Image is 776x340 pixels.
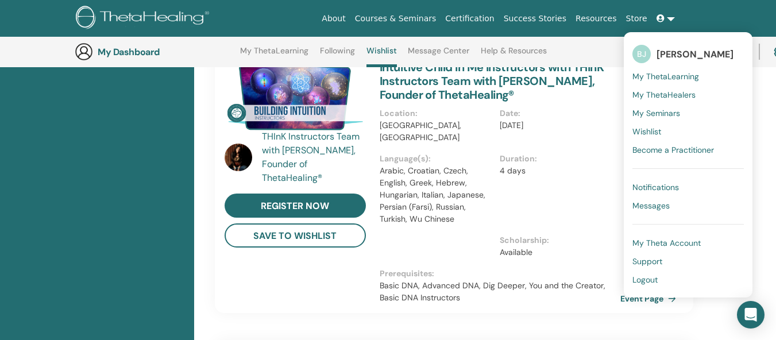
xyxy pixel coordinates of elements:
[320,46,355,64] a: Following
[632,200,670,211] span: Messages
[632,126,661,137] span: Wishlist
[500,246,613,258] p: Available
[98,47,213,57] h3: My Dashboard
[408,46,469,64] a: Message Center
[317,8,350,29] a: About
[380,153,493,165] p: Language(s) :
[380,268,620,280] p: Prerequisites :
[380,119,493,144] p: [GEOGRAPHIC_DATA], [GEOGRAPHIC_DATA]
[240,46,308,64] a: My ThetaLearning
[632,271,744,289] a: Logout
[380,165,493,225] p: Arabic, Croatian, Czech, English, Greek, Hebrew, Hungarian, Italian, Japanese, Persian (Farsi), R...
[632,67,744,86] a: My ThetaLearning
[632,90,696,100] span: My ThetaHealers
[632,86,744,104] a: My ThetaHealers
[632,122,744,141] a: Wishlist
[380,60,604,102] a: Intuitive Child In Me Instructors with THInK Instructors Team with [PERSON_NAME], Founder of Thet...
[500,153,613,165] p: Duration :
[225,60,366,134] img: Intuitive Child In Me Instructors
[499,8,571,29] a: Success Stories
[225,144,252,171] img: default.jpg
[262,130,368,185] a: THInK Instructors Team with [PERSON_NAME], Founder of ThetaHealing®
[500,107,613,119] p: Date :
[366,46,397,67] a: Wishlist
[76,6,213,32] img: logo.png
[380,107,493,119] p: Location :
[225,194,366,218] a: register now
[632,238,701,248] span: My Theta Account
[632,234,744,252] a: My Theta Account
[632,141,744,159] a: Become a Practitioner
[225,223,366,248] button: save to wishlist
[620,290,681,307] a: Event Page
[632,182,679,192] span: Notifications
[632,256,662,266] span: Support
[500,119,613,132] p: [DATE]
[75,42,93,61] img: generic-user-icon.jpg
[380,280,620,304] p: Basic DNA, Advanced DNA, Dig Deeper, You and the Creator, Basic DNA Instructors
[632,41,744,67] a: BJ[PERSON_NAME]
[737,301,765,329] div: Open Intercom Messenger
[657,48,733,60] span: [PERSON_NAME]
[500,165,613,177] p: 4 days
[621,8,652,29] a: Store
[632,178,744,196] a: Notifications
[481,46,547,64] a: Help & Resources
[632,108,680,118] span: My Seminars
[632,145,714,155] span: Become a Practitioner
[350,8,441,29] a: Courses & Seminars
[632,196,744,215] a: Messages
[261,200,329,212] span: register now
[632,275,658,285] span: Logout
[632,104,744,122] a: My Seminars
[441,8,499,29] a: Certification
[632,45,651,63] span: BJ
[632,252,744,271] a: Support
[500,234,613,246] p: Scholarship :
[632,71,699,82] span: My ThetaLearning
[571,8,621,29] a: Resources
